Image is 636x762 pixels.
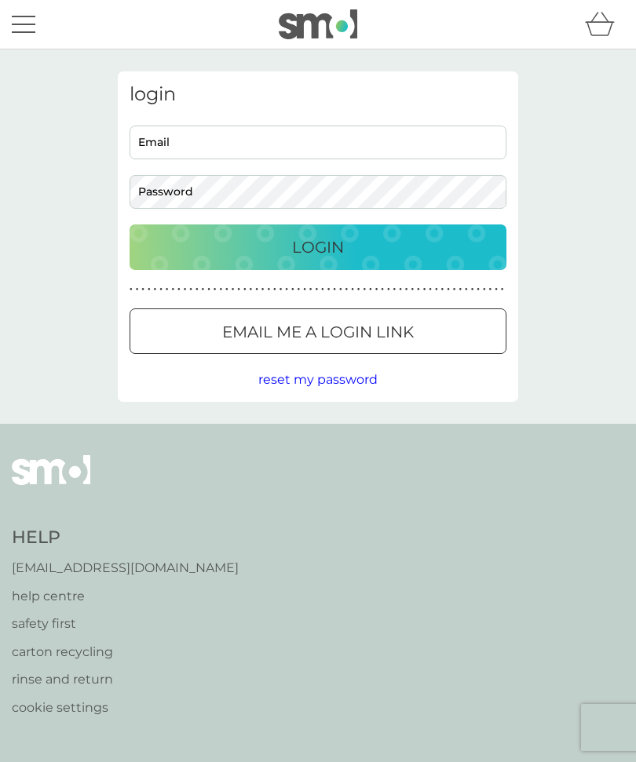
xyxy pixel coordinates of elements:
[258,372,378,387] span: reset my password
[261,286,265,293] p: ●
[166,286,169,293] p: ●
[12,642,239,662] a: carton recycling
[225,286,228,293] p: ●
[285,286,288,293] p: ●
[585,9,624,40] div: basket
[381,286,384,293] p: ●
[12,586,239,607] a: help centre
[219,286,222,293] p: ●
[202,286,205,293] p: ●
[495,286,498,293] p: ●
[393,286,397,293] p: ●
[141,286,144,293] p: ●
[489,286,492,293] p: ●
[327,286,331,293] p: ●
[345,286,349,293] p: ●
[12,455,90,509] img: smol
[130,224,506,270] button: Login
[399,286,402,293] p: ●
[12,558,239,578] a: [EMAIL_ADDRESS][DOMAIN_NAME]
[232,286,235,293] p: ●
[207,286,210,293] p: ●
[12,698,239,718] a: cookie settings
[292,235,344,260] p: Login
[255,286,258,293] p: ●
[273,286,276,293] p: ●
[339,286,342,293] p: ●
[357,286,360,293] p: ●
[12,614,239,634] a: safety first
[465,286,468,293] p: ●
[12,526,239,550] h4: Help
[303,286,306,293] p: ●
[177,286,181,293] p: ●
[387,286,390,293] p: ●
[363,286,366,293] p: ●
[298,286,301,293] p: ●
[309,286,313,293] p: ●
[189,286,192,293] p: ●
[171,286,174,293] p: ●
[321,286,324,293] p: ●
[214,286,217,293] p: ●
[258,370,378,390] button: reset my password
[267,286,270,293] p: ●
[184,286,187,293] p: ●
[130,308,506,354] button: Email me a login link
[237,286,240,293] p: ●
[459,286,462,293] p: ●
[159,286,163,293] p: ●
[501,286,504,293] p: ●
[222,319,414,345] p: Email me a login link
[148,286,151,293] p: ●
[453,286,456,293] p: ●
[12,9,35,39] button: menu
[447,286,450,293] p: ●
[411,286,414,293] p: ●
[250,286,253,293] p: ●
[136,286,139,293] p: ●
[441,286,444,293] p: ●
[405,286,408,293] p: ●
[279,9,357,39] img: smol
[375,286,378,293] p: ●
[483,286,486,293] p: ●
[417,286,420,293] p: ●
[12,669,239,690] a: rinse and return
[471,286,474,293] p: ●
[369,286,372,293] p: ●
[130,83,506,106] h3: login
[351,286,354,293] p: ●
[291,286,294,293] p: ●
[154,286,157,293] p: ●
[315,286,318,293] p: ●
[477,286,480,293] p: ●
[435,286,438,293] p: ●
[423,286,426,293] p: ●
[333,286,336,293] p: ●
[130,286,133,293] p: ●
[280,286,283,293] p: ●
[196,286,199,293] p: ●
[429,286,432,293] p: ●
[243,286,247,293] p: ●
